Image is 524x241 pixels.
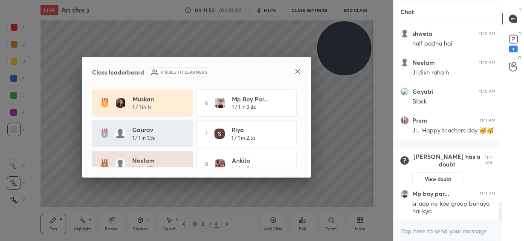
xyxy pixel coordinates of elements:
[115,159,125,169] img: default.png
[205,99,208,107] h5: 6
[133,103,151,111] h5: 1 / 1 in 1s
[232,103,256,111] h5: 1 / 1 in 2.4s
[412,30,432,37] h6: shweta
[400,189,409,198] img: 0807966866dc4753bda418698d02c7fc.jpg
[101,98,109,108] img: rank-1.ed6cb560.svg
[400,116,409,125] img: 9ebe83a24e6d45448e27432eed74252c.jpg
[412,98,495,106] div: Black
[480,191,495,196] div: 11:11 AM
[116,98,126,108] img: 71d8e244de714e35a7bcb41070033b2f.jpg
[205,130,208,138] h5: 7
[412,172,463,186] button: View doubt
[412,69,495,77] div: Ji dikh raha h
[232,134,255,142] h5: 1 / 1 in 2.5s
[214,129,225,139] img: 61b68b19d8ab46a2acb88d9ea9b08795.98562433_3
[101,129,108,139] img: rank-2.3a33aca6.svg
[115,129,125,139] img: default.png
[518,31,521,37] p: D
[479,60,495,65] div: 11:10 AM
[205,161,208,168] h5: 8
[160,69,207,75] h6: Visible to learners
[412,190,449,198] h6: Mp boy par...
[92,68,144,77] h4: Class leaderboard
[400,29,409,38] img: default.png
[132,165,155,172] h5: 1 / 1 in 1.7s
[412,126,495,135] div: Ji... Happy teachers day 🥳🥳
[412,40,495,48] div: half padha hai
[479,31,495,36] div: 11:10 AM
[133,95,185,103] h4: Muskan
[518,55,521,61] p: G
[412,117,427,124] h6: Prem
[412,200,495,216] div: sr aap ne koe group banaya hai kya
[232,156,285,165] h4: Ankita
[412,88,434,95] h6: Gayatri
[132,125,185,134] h4: Gaurav
[132,156,185,165] h4: Neelam
[394,0,421,23] p: Chat
[479,89,495,94] div: 11:10 AM
[232,95,285,103] h4: Mp boy par...
[232,165,256,172] h5: 1 / 1 in 2.6s
[519,7,521,13] p: T
[480,118,495,123] div: 11:11 AM
[482,155,495,166] div: 11:11 AM
[394,23,502,221] div: grid
[215,159,225,169] img: 779a62fd4aa945aab4beae0fc6ace454.jpg
[509,46,518,52] div: 1
[400,58,409,67] img: default.png
[101,159,108,169] img: rank-3.169bc593.svg
[412,59,435,66] h6: Neelam
[132,134,155,142] h5: 1 / 1 in 1.3s
[400,87,409,96] img: 4854135f210544b4add4a66073860090.54657862_3
[412,153,482,168] h6: [PERSON_NAME] has a doubt
[232,125,284,134] h4: Riya
[215,98,225,108] img: 0807966866dc4753bda418698d02c7fc.jpg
